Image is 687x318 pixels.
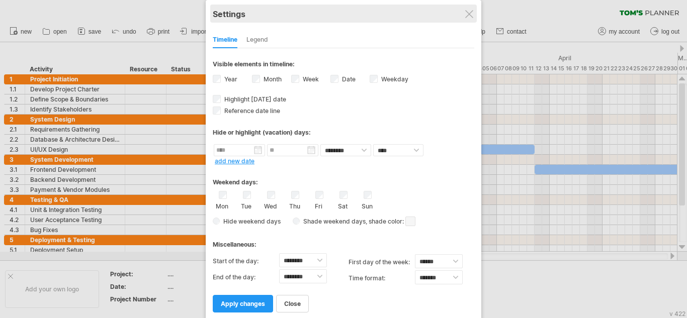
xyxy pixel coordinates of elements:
div: Weekend days: [213,169,474,188]
label: Weekday [379,75,408,83]
label: Year [222,75,237,83]
label: Thu [288,200,301,210]
span: apply changes [221,300,265,307]
label: Date [340,75,356,83]
label: Sat [336,200,349,210]
div: Settings [213,5,474,23]
span: Hide weekend days [220,218,281,225]
div: Hide or highlight (vacation) days: [213,129,474,136]
label: Wed [264,200,277,210]
label: Fri [312,200,325,210]
label: Mon [216,200,228,210]
div: Timeline [213,32,237,48]
div: Legend [246,32,268,48]
label: first day of the week: [349,254,415,270]
label: Week [301,75,319,83]
a: close [276,295,309,312]
label: Time format: [349,270,415,286]
span: Highlight [DATE] date [222,95,286,103]
label: Tue [240,200,252,210]
label: Sun [361,200,373,210]
span: Reference date line [222,107,280,115]
span: , shade color: [366,216,415,228]
div: Visible elements in timeline: [213,60,474,71]
label: Month [262,75,282,83]
a: add new date [215,157,254,165]
a: apply changes [213,295,273,312]
label: End of the day: [213,269,279,285]
span: close [284,300,301,307]
span: Shade weekend days [300,218,366,225]
span: click here to change the shade color [405,217,415,226]
div: Miscellaneous: [213,231,474,251]
label: Start of the day: [213,253,279,269]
